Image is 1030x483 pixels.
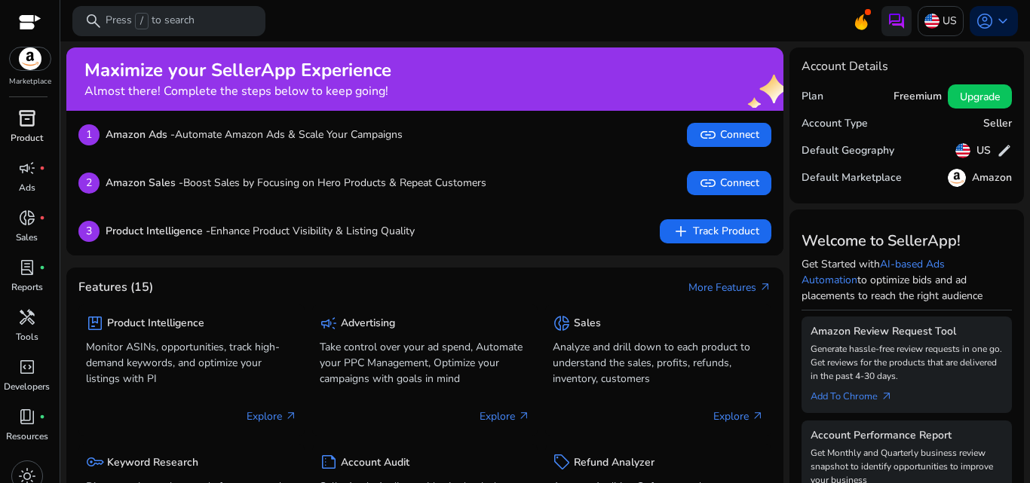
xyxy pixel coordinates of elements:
[84,12,103,30] span: search
[4,380,50,393] p: Developers
[976,12,994,30] span: account_circle
[39,264,45,271] span: fiber_manual_record
[943,8,957,34] p: US
[997,143,1012,158] span: edit
[972,172,1012,185] h5: Amazon
[10,47,51,70] img: amazon.svg
[341,457,409,469] h5: Account Audit
[553,453,571,471] span: sell
[106,224,210,238] b: Product Intelligence -
[39,414,45,420] span: fiber_manual_record
[78,173,100,194] p: 2
[16,330,38,344] p: Tools
[84,60,391,81] h2: Maximize your SellerApp Experience
[18,408,36,426] span: book_4
[18,159,36,177] span: campaign
[660,219,771,243] button: addTrack Product
[699,126,717,144] span: link
[18,209,36,227] span: donut_small
[960,89,1000,105] span: Upgrade
[106,175,486,191] p: Boost Sales by Focusing on Hero Products & Repeat Customers
[688,280,771,295] a: More Featuresarrow_outward
[802,256,1013,304] p: Get Started with to optimize bids and ad placements to reach the right audience
[78,221,100,242] p: 3
[687,123,771,147] button: linkConnect
[84,84,391,99] h4: Almost there! Complete the steps below to keep going!
[341,317,395,330] h5: Advertising
[976,145,991,157] h5: US
[16,231,38,244] p: Sales
[994,12,1012,30] span: keyboard_arrow_down
[107,457,198,469] h5: Keyword Research
[672,222,759,240] span: Track Product
[285,410,297,422] span: arrow_outward
[699,174,759,192] span: Connect
[699,126,759,144] span: Connect
[135,13,149,29] span: /
[39,165,45,171] span: fiber_manual_record
[802,90,823,103] h5: Plan
[18,308,36,326] span: handyman
[802,60,1013,74] h4: Account Details
[107,317,204,330] h5: Product Intelligence
[894,90,942,103] h5: Freemium
[802,172,902,185] h5: Default Marketplace
[106,127,403,142] p: Automate Amazon Ads & Scale Your Campaigns
[752,410,764,422] span: arrow_outward
[574,317,601,330] h5: Sales
[86,314,104,332] span: package
[881,390,893,402] span: arrow_outward
[106,223,415,239] p: Enhance Product Visibility & Listing Quality
[713,408,764,424] p: Explore
[18,358,36,376] span: code_blocks
[811,342,1004,383] p: Generate hassle-free review requests in one go. Get reviews for the products that are delivered i...
[948,84,1012,109] button: Upgrade
[759,281,771,293] span: arrow_outward
[18,258,36,277] span: lab_profile
[924,14,940,29] img: us.svg
[687,171,771,195] button: linkConnect
[9,76,51,87] p: Marketplace
[672,222,690,240] span: add
[320,339,531,387] p: Take control over your ad spend, Automate your PPC Management, Optimize your campaigns with goals...
[983,118,1012,130] h5: Seller
[106,176,183,190] b: Amazon Sales -
[699,174,717,192] span: link
[39,215,45,221] span: fiber_manual_record
[320,314,338,332] span: campaign
[811,326,1004,338] h5: Amazon Review Request Tool
[948,169,966,187] img: amazon.svg
[802,232,1013,250] h3: Welcome to SellerApp!
[18,109,36,127] span: inventory_2
[811,430,1004,442] h5: Account Performance Report
[480,408,530,424] p: Explore
[11,131,43,145] p: Product
[78,124,100,145] p: 1
[19,181,35,194] p: Ads
[518,410,530,422] span: arrow_outward
[802,145,894,157] h5: Default Geography
[86,339,297,387] p: Monitor ASINs, opportunities, track high-demand keywords, and optimize your listings with PI
[78,280,153,295] h4: Features (15)
[955,143,970,158] img: us.svg
[553,314,571,332] span: donut_small
[574,457,654,469] h5: Refund Analyzer
[553,339,764,387] p: Analyze and drill down to each product to understand the sales, profits, refunds, inventory, cust...
[86,453,104,471] span: key
[247,408,297,424] p: Explore
[106,13,195,29] p: Press to search
[802,257,945,287] a: AI-based Ads Automation
[811,383,905,404] a: Add To Chrome
[106,127,175,142] b: Amazon Ads -
[11,280,43,294] p: Reports
[6,430,48,443] p: Resources
[320,453,338,471] span: summarize
[802,118,868,130] h5: Account Type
